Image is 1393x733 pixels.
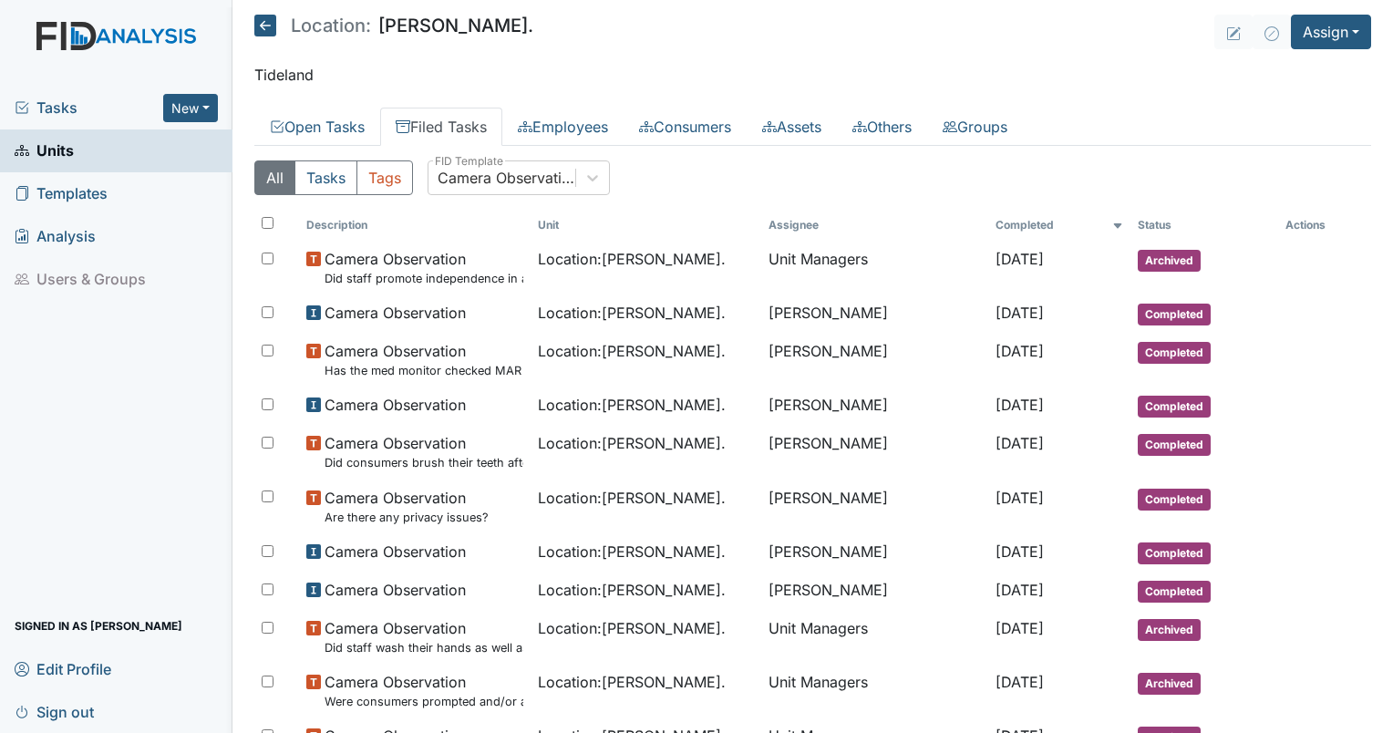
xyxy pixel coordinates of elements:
[325,487,489,526] span: Camera Observation Are there any privacy issues?
[254,64,1371,86] p: Tideland
[325,270,523,287] small: Did staff promote independence in all the following areas? (Hand washing, obtaining medication, o...
[15,222,96,251] span: Analysis
[1278,210,1369,241] th: Actions
[996,304,1044,322] span: [DATE]
[761,425,988,479] td: [PERSON_NAME]
[538,671,726,693] span: Location : [PERSON_NAME].
[1138,542,1211,564] span: Completed
[996,542,1044,561] span: [DATE]
[325,302,466,324] span: Camera Observation
[761,610,988,664] td: Unit Managers
[1130,210,1278,241] th: Toggle SortBy
[356,160,413,195] button: Tags
[325,362,523,379] small: Has the med monitor checked MAR and blister packs within the first hour?
[531,210,762,241] th: Toggle SortBy
[254,15,533,36] h5: [PERSON_NAME].
[325,579,466,601] span: Camera Observation
[538,487,726,509] span: Location : [PERSON_NAME].
[761,387,988,425] td: [PERSON_NAME]
[837,108,927,146] a: Others
[761,480,988,533] td: [PERSON_NAME]
[747,108,837,146] a: Assets
[538,617,726,639] span: Location : [PERSON_NAME].
[538,579,726,601] span: Location : [PERSON_NAME].
[262,217,273,229] input: Toggle All Rows Selected
[299,210,531,241] th: Toggle SortBy
[761,294,988,333] td: [PERSON_NAME]
[1138,581,1211,603] span: Completed
[325,509,489,526] small: Are there any privacy issues?
[1291,15,1371,49] button: Assign
[294,160,357,195] button: Tasks
[163,94,218,122] button: New
[254,160,295,195] button: All
[325,394,466,416] span: Camera Observation
[502,108,624,146] a: Employees
[325,541,466,563] span: Camera Observation
[325,454,523,471] small: Did consumers brush their teeth after the meal?
[538,248,726,270] span: Location : [PERSON_NAME].
[1138,489,1211,511] span: Completed
[761,333,988,387] td: [PERSON_NAME]
[761,572,988,610] td: [PERSON_NAME]
[996,619,1044,637] span: [DATE]
[380,108,502,146] a: Filed Tasks
[15,180,108,208] span: Templates
[1138,619,1201,641] span: Archived
[1138,342,1211,364] span: Completed
[927,108,1023,146] a: Groups
[538,394,726,416] span: Location : [PERSON_NAME].
[1138,304,1211,325] span: Completed
[996,342,1044,360] span: [DATE]
[325,617,523,656] span: Camera Observation Did staff wash their hands as well as the consumer's prior to starting each me...
[1138,250,1201,272] span: Archived
[996,434,1044,452] span: [DATE]
[538,302,726,324] span: Location : [PERSON_NAME].
[988,210,1130,241] th: Toggle SortBy
[325,671,523,710] span: Camera Observation Were consumers prompted and/or assisted with washing their hands for meal prep?
[996,581,1044,599] span: [DATE]
[761,241,988,294] td: Unit Managers
[996,250,1044,268] span: [DATE]
[624,108,747,146] a: Consumers
[325,432,523,471] span: Camera Observation Did consumers brush their teeth after the meal?
[15,697,94,726] span: Sign out
[761,210,988,241] th: Assignee
[538,432,726,454] span: Location : [PERSON_NAME].
[291,16,371,35] span: Location:
[996,489,1044,507] span: [DATE]
[1138,673,1201,695] span: Archived
[15,137,74,165] span: Units
[254,160,413,195] div: Type filter
[254,108,380,146] a: Open Tasks
[761,664,988,718] td: Unit Managers
[538,541,726,563] span: Location : [PERSON_NAME].
[538,340,726,362] span: Location : [PERSON_NAME].
[996,396,1044,414] span: [DATE]
[996,673,1044,691] span: [DATE]
[15,97,163,119] a: Tasks
[15,612,182,640] span: Signed in as [PERSON_NAME]
[325,639,523,656] small: Did staff wash their hands as well as the consumer's prior to starting each med pass?
[325,340,523,379] span: Camera Observation Has the med monitor checked MAR and blister packs within the first hour?
[325,693,523,710] small: Were consumers prompted and/or assisted with washing their hands for meal prep?
[1138,434,1211,456] span: Completed
[761,533,988,572] td: [PERSON_NAME]
[1138,396,1211,418] span: Completed
[15,655,111,683] span: Edit Profile
[438,167,577,189] div: Camera Observation
[325,248,523,287] span: Camera Observation Did staff promote independence in all the following areas? (Hand washing, obta...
